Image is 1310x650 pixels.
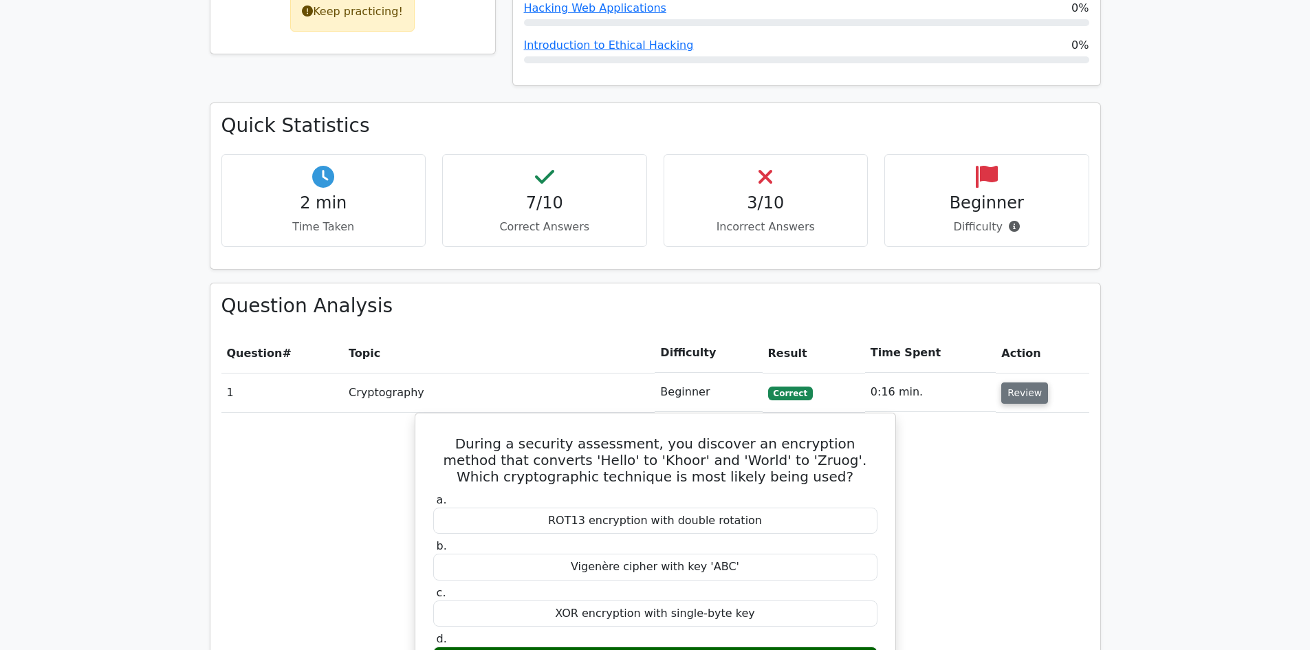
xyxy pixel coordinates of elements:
th: # [221,334,344,373]
td: 0:16 min. [865,373,996,412]
th: Time Spent [865,334,996,373]
p: Correct Answers [454,219,635,235]
span: b. [437,539,447,552]
a: Hacking Web Applications [524,1,666,14]
span: d. [437,632,447,645]
h4: Beginner [896,193,1078,213]
div: ROT13 encryption with double rotation [433,508,877,534]
th: Difficulty [655,334,762,373]
h3: Quick Statistics [221,114,1089,138]
th: Result [763,334,865,373]
p: Incorrect Answers [675,219,857,235]
div: Vigenère cipher with key 'ABC' [433,554,877,581]
p: Time Taken [233,219,415,235]
h4: 7/10 [454,193,635,213]
span: Question [227,347,283,360]
span: a. [437,493,447,506]
span: Correct [768,387,813,400]
h5: During a security assessment, you discover an encryption method that converts 'Hello' to 'Khoor' ... [432,435,879,485]
h4: 3/10 [675,193,857,213]
th: Topic [343,334,655,373]
button: Review [1001,382,1048,404]
td: Beginner [655,373,762,412]
h4: 2 min [233,193,415,213]
span: 0% [1071,37,1089,54]
div: XOR encryption with single-byte key [433,600,877,627]
td: 1 [221,373,344,412]
span: c. [437,586,446,599]
a: Introduction to Ethical Hacking [524,39,694,52]
th: Action [996,334,1089,373]
h3: Question Analysis [221,294,1089,318]
p: Difficulty [896,219,1078,235]
td: Cryptography [343,373,655,412]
